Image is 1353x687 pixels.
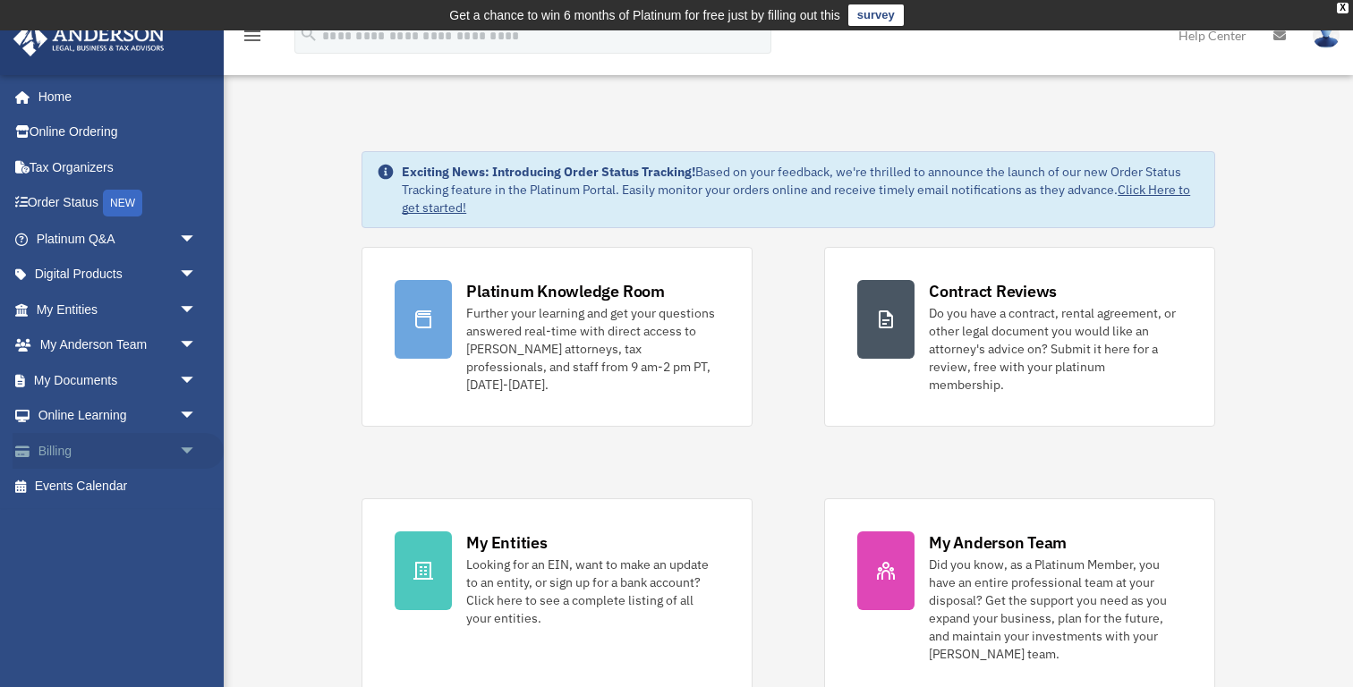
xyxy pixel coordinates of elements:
a: menu [242,31,263,47]
a: survey [848,4,904,26]
a: My Entitiesarrow_drop_down [13,292,224,327]
div: Platinum Knowledge Room [466,280,665,302]
img: Anderson Advisors Platinum Portal [8,21,170,56]
a: Platinum Q&Aarrow_drop_down [13,221,224,257]
div: Looking for an EIN, want to make an update to an entity, or sign up for a bank account? Click her... [466,556,719,627]
div: close [1337,3,1349,13]
a: Order StatusNEW [13,185,224,222]
span: arrow_drop_down [179,292,215,328]
div: Contract Reviews [929,280,1057,302]
a: Platinum Knowledge Room Further your learning and get your questions answered real-time with dire... [362,247,753,427]
i: search [299,24,319,44]
div: Further your learning and get your questions answered real-time with direct access to [PERSON_NAM... [466,304,719,394]
a: Contract Reviews Do you have a contract, rental agreement, or other legal document you would like... [824,247,1215,427]
a: Digital Productsarrow_drop_down [13,257,224,293]
a: Online Ordering [13,114,224,150]
img: User Pic [1313,22,1340,48]
a: Online Learningarrow_drop_down [13,398,224,434]
a: Billingarrow_drop_down [13,433,224,469]
div: NEW [103,190,142,216]
span: arrow_drop_down [179,327,215,364]
a: Events Calendar [13,469,224,505]
a: Tax Organizers [13,149,224,185]
div: Get a chance to win 6 months of Platinum for free just by filling out this [449,4,840,26]
div: Did you know, as a Platinum Member, you have an entire professional team at your disposal? Get th... [929,556,1182,663]
a: Click Here to get started! [402,182,1190,216]
a: Home [13,79,215,114]
a: My Anderson Teamarrow_drop_down [13,327,224,363]
span: arrow_drop_down [179,362,215,399]
div: My Entities [466,531,547,554]
span: arrow_drop_down [179,221,215,258]
div: Based on your feedback, we're thrilled to announce the launch of our new Order Status Tracking fe... [402,163,1200,216]
a: My Documentsarrow_drop_down [13,362,224,398]
div: My Anderson Team [929,531,1067,554]
span: arrow_drop_down [179,257,215,293]
span: arrow_drop_down [179,398,215,435]
i: menu [242,25,263,47]
div: Do you have a contract, rental agreement, or other legal document you would like an attorney's ad... [929,304,1182,394]
strong: Exciting News: Introducing Order Status Tracking! [402,164,695,180]
span: arrow_drop_down [179,433,215,470]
